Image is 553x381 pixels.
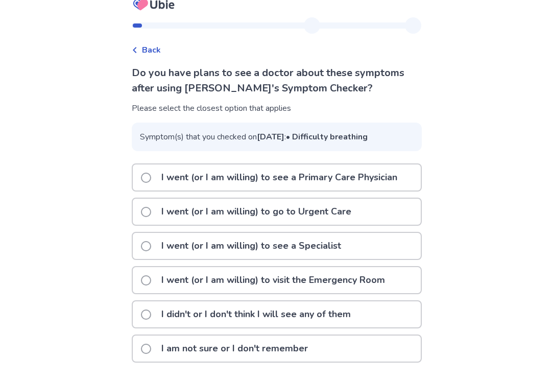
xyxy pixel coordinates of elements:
p: I went (or I am willing) to see a Specialist [155,233,347,259]
p: Do you have plans to see a doctor about these symptoms after using [PERSON_NAME]'s Symptom Checker? [132,65,422,96]
p: I went (or I am willing) to see a Primary Care Physician [155,164,403,190]
p: I went (or I am willing) to go to Urgent Care [155,199,357,225]
span: Back [142,44,161,56]
p: I didn't or I don't think I will see any of them [155,301,357,327]
p: I am not sure or I don't remember [155,336,314,362]
b: • Difficulty breathing [286,131,368,142]
span: Symptom(s) that you checked on : [132,123,422,151]
div: Please select the closest option that applies [132,102,422,151]
b: [DATE] [257,131,284,142]
p: I went (or I am willing) to visit the Emergency Room [155,267,391,293]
